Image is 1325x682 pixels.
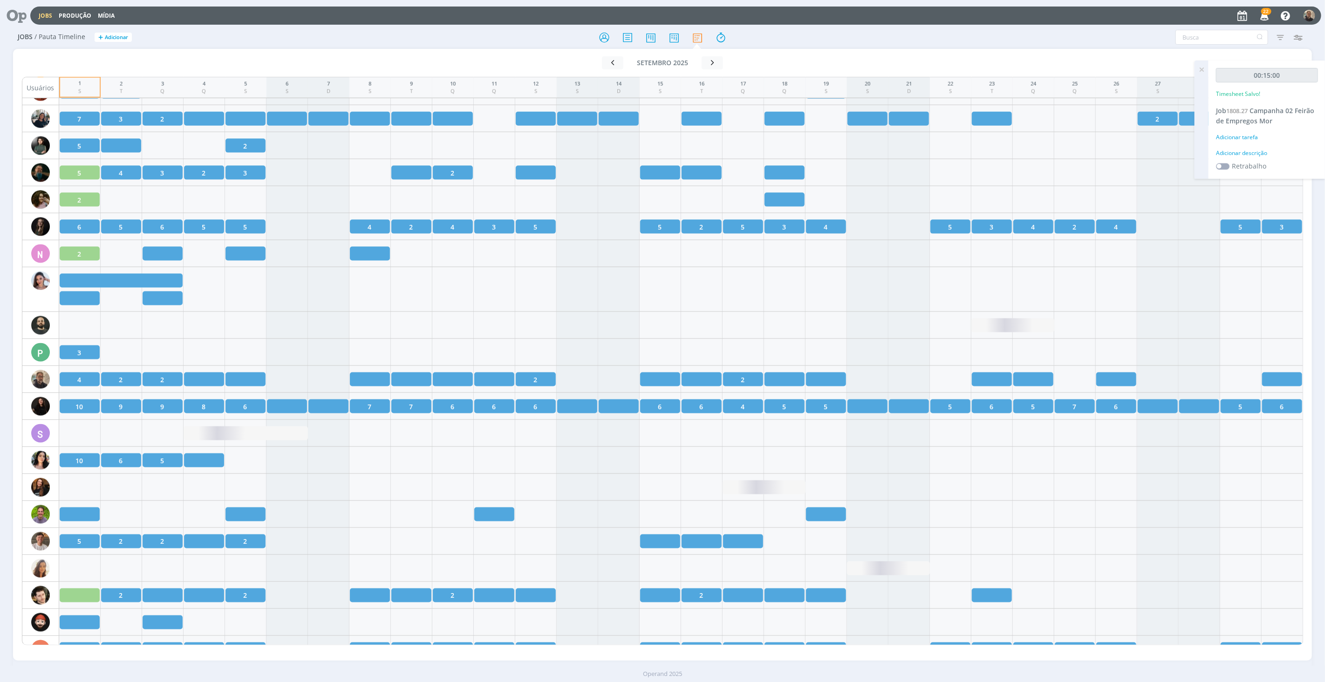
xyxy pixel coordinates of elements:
div: 21 [906,80,912,88]
span: 6 [534,402,538,412]
span: 2 [119,537,123,547]
a: Jobs [39,12,52,20]
span: 2 [451,168,455,178]
span: Adicionar [105,34,128,41]
span: 5 [783,402,786,412]
span: 4 [202,645,206,655]
span: 5 [1239,402,1243,412]
span: 2 [244,141,247,151]
span: 7 [368,402,372,412]
div: S [1113,88,1119,95]
button: setembro 2025 [623,56,702,69]
span: 6 [161,222,164,232]
img: M [31,136,50,155]
div: 20 [865,80,870,88]
div: Q [202,88,206,95]
span: 5 [78,141,82,151]
div: 27 [1155,80,1161,88]
span: 2 [949,645,952,655]
div: T [120,88,123,95]
div: 24 [1031,80,1036,88]
span: 3 [1280,222,1284,232]
span: 5 [949,402,952,412]
img: V [31,586,50,605]
div: 19 [823,80,829,88]
label: Retrabalho [1232,161,1266,171]
span: 5 [824,402,828,412]
div: 14 [616,80,622,88]
span: 2 [244,645,247,655]
div: S [865,88,870,95]
span: 2 [119,591,123,601]
span: 6 [1114,402,1118,412]
span: 1808.27 [1226,107,1248,115]
span: 4 [1031,222,1035,232]
span: 5 [658,222,662,232]
span: 9 [119,402,123,412]
span: 4 [824,222,828,232]
span: 3 [78,645,82,655]
div: T [410,88,413,95]
span: 6 [492,402,496,412]
span: 10 [76,402,83,412]
span: 2 [161,114,164,124]
img: T [31,451,50,470]
span: setembro 2025 [637,58,688,67]
button: Jobs [36,12,55,20]
span: 9 [161,402,164,412]
div: 22 [948,80,953,88]
div: Q [740,88,746,95]
div: Adicionar tarefa [1216,133,1318,142]
div: 3 [161,80,165,88]
span: 6 [1280,402,1284,412]
div: 16 [699,80,704,88]
input: Busca [1175,30,1268,45]
span: 2 [451,591,455,601]
span: 3 [161,168,164,178]
img: T [31,505,50,524]
img: M [31,109,50,128]
span: 3 [119,114,123,124]
span: 6 [700,402,703,412]
span: 22 [1261,8,1271,15]
div: T [989,88,995,95]
span: 5 [1031,402,1035,412]
div: 15 [657,80,663,88]
img: M [31,163,50,182]
div: 18 [782,80,787,88]
button: +Adicionar [95,33,132,42]
a: Produção [59,12,91,20]
div: 17 [740,80,746,88]
div: Q [1031,88,1036,95]
div: 25 [1072,80,1078,88]
span: + [98,33,103,42]
a: Mídia [98,12,115,20]
span: 6 [658,402,662,412]
div: Q [161,88,165,95]
span: 2 [741,375,745,385]
span: 2 [700,222,703,232]
img: W [31,613,50,632]
span: 5 [78,168,82,178]
img: N [31,271,50,290]
div: 6 [286,80,288,88]
span: 5 [244,222,247,232]
span: 4 [1114,222,1118,232]
button: 22 [1254,7,1273,24]
span: 6 [244,402,247,412]
div: D [906,88,912,95]
span: 5 [78,537,82,547]
span: 2 [161,537,164,547]
span: 8 [202,402,206,412]
div: 5 [244,80,247,88]
span: 3 [990,222,994,232]
span: 2 [700,591,703,601]
span: 2 [202,168,206,178]
span: 5 [741,222,745,232]
span: 3 [783,222,786,232]
button: Mídia [95,12,117,20]
div: 1 [78,80,81,88]
div: S [1155,88,1161,95]
span: 6 [990,402,994,412]
span: 4 [78,375,82,385]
